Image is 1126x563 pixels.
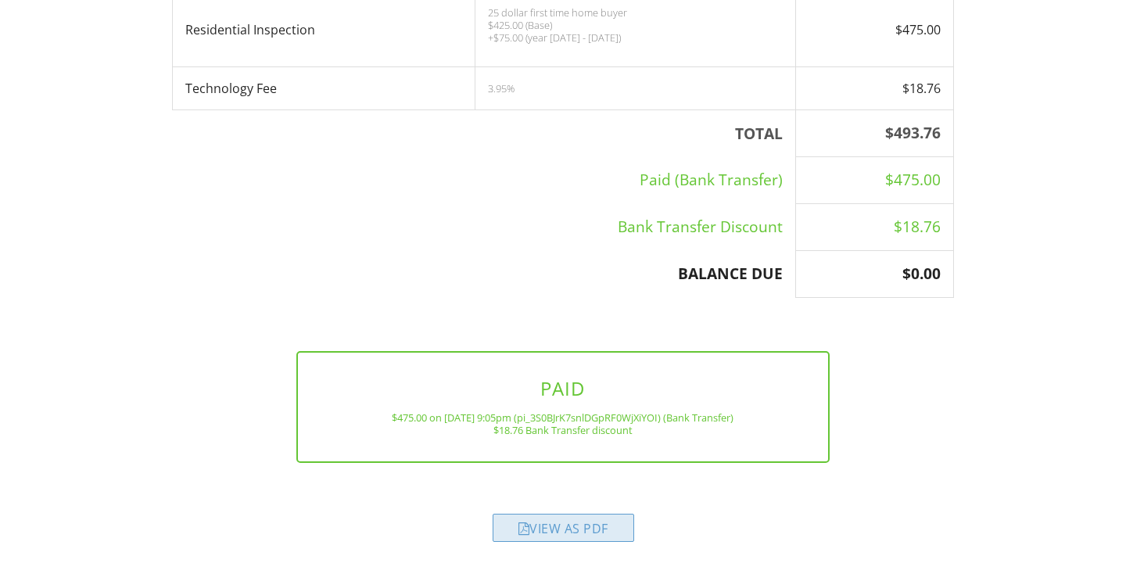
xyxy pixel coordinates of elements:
[173,110,796,157] th: TOTAL
[795,110,953,157] th: $493.76
[173,251,796,298] th: BALANCE DUE
[173,157,796,204] td: Paid (Bank Transfer)
[493,524,634,541] a: View as PDF
[323,378,804,399] h3: PAID
[323,411,804,424] div: $475.00 on [DATE] 9:05pm (pi_3S0BJrK7snlDGpRF0WjXiYOI) (Bank Transfer)
[488,6,783,19] div: 25 dollar first time home buyer
[173,204,796,251] td: Bank Transfer Discount
[488,19,783,44] p: $425.00 (Base) +$75.00 (year [DATE] - [DATE])
[493,514,634,542] div: View as PDF
[173,67,475,110] td: Technology Fee
[795,204,953,251] td: $18.76
[795,67,953,110] td: $18.76
[488,82,783,95] div: 3.95%
[795,251,953,298] th: $0.00
[795,157,953,204] td: $475.00
[323,424,804,436] div: $18.76 Bank Transfer discount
